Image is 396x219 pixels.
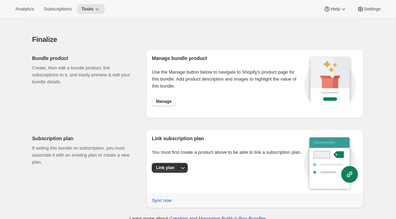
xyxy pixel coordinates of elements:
h2: Manage bundle product [152,55,302,62]
h2: Bundle product [32,55,135,62]
p: If selling this bundle on subscription, you must associate it with an existing plan or create a n... [32,145,135,166]
span: Manage [156,99,172,104]
span: Sync now [152,197,171,204]
span: Link plan [156,165,174,171]
p: Use the Manage button below to navigate to Shopify’s product page for this bundle. Add product de... [152,69,302,90]
span: Help [330,6,340,12]
button: Subscriptions [39,4,76,14]
button: Link plan [152,163,179,173]
button: Analytics [11,4,38,14]
button: Manage [152,97,176,106]
h2: Link subscription plan [152,135,304,142]
span: Settings [364,6,381,12]
p: Create, then edit a bundle product, link subscriptions to it, and easily preview & edit your bund... [32,65,135,85]
button: More actions [178,163,188,173]
button: Help [319,4,351,14]
h2: Subscription plan [32,135,135,142]
button: Tools [77,4,105,14]
span: Subscriptions [44,6,72,12]
h2: Finalize [32,35,364,44]
button: Sync now [148,195,175,206]
span: Tools [81,6,94,12]
p: You must first create a product above to be able to link a subscription plan. [152,149,304,156]
button: Settings [353,4,385,14]
span: Analytics [15,6,34,12]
